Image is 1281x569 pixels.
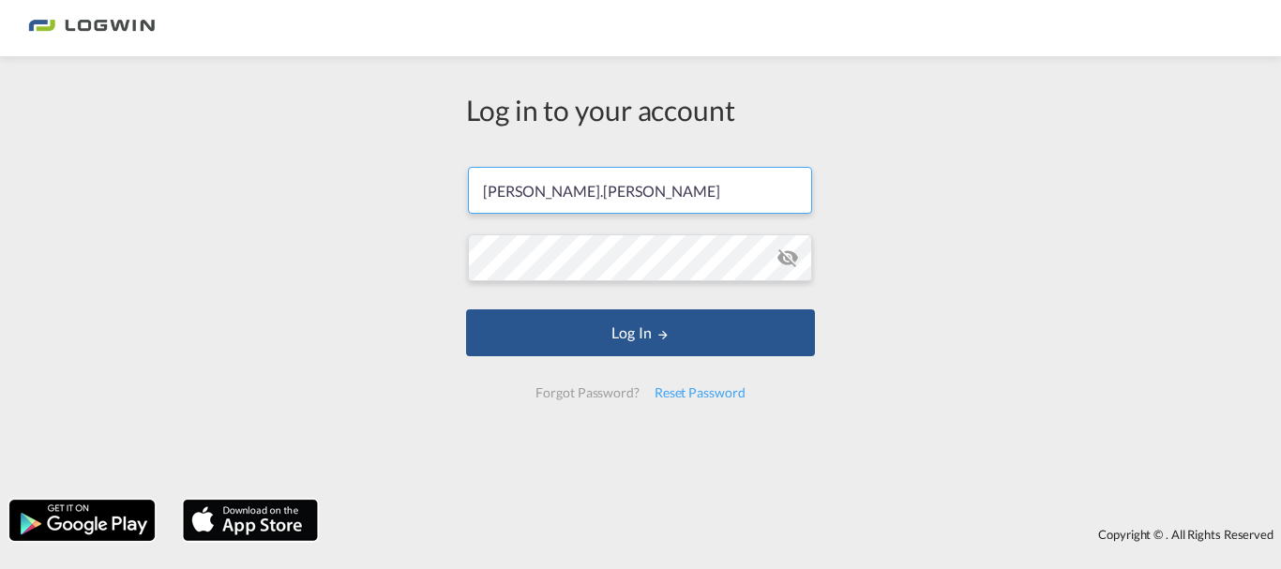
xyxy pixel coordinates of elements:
div: Reset Password [647,376,753,410]
input: Enter email/phone number [468,167,812,214]
img: google.png [8,498,157,543]
div: Forgot Password? [528,376,646,410]
div: Copyright © . All Rights Reserved [327,518,1281,550]
div: Log in to your account [466,90,815,129]
img: apple.png [181,498,320,543]
button: LOGIN [466,309,815,356]
img: 2761ae10d95411efa20a1f5e0282d2d7.png [28,7,155,50]
md-icon: icon-eye-off [776,247,799,269]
